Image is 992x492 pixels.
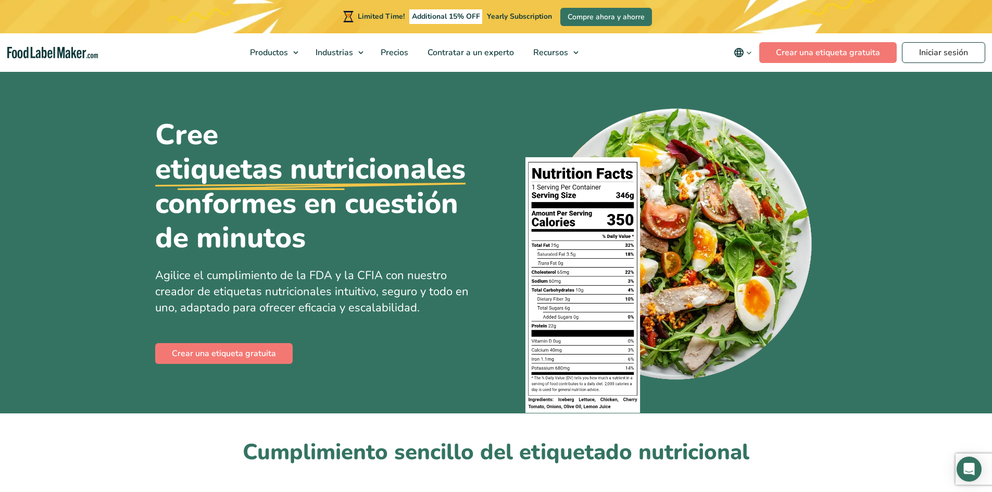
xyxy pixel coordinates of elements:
a: Crear una etiqueta gratuita [759,42,897,63]
a: Compre ahora y ahorre [560,8,652,26]
a: Precios [371,33,416,72]
span: Limited Time! [358,11,405,21]
span: Additional 15% OFF [409,9,483,24]
span: Yearly Subscription [487,11,552,21]
img: Un plato de comida con una etiqueta de información nutricional encima. [525,102,815,413]
a: Recursos [524,33,584,72]
span: Industrias [312,47,354,58]
h1: Cree conformes en cuestión de minutos [155,118,488,255]
a: Crear una etiqueta gratuita [155,343,293,364]
span: Contratar a un experto [424,47,515,58]
a: Industrias [306,33,369,72]
span: Agilice el cumplimiento de la FDA y la CFIA con nuestro creador de etiquetas nutricionales intuit... [155,268,469,316]
h2: Cumplimiento sencillo del etiquetado nutricional [155,438,837,467]
a: Productos [241,33,304,72]
u: etiquetas nutricionales [155,152,466,186]
div: Open Intercom Messenger [957,457,982,482]
a: Iniciar sesión [902,42,985,63]
span: Precios [378,47,409,58]
span: Recursos [530,47,569,58]
a: Contratar a un experto [418,33,521,72]
span: Productos [247,47,289,58]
